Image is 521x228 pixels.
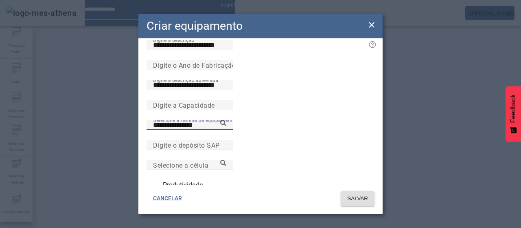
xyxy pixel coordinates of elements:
[341,191,374,206] button: SALVAR
[153,195,182,203] span: CANCELAR
[153,37,194,42] mat-label: Digite a descrição
[347,195,368,203] span: SALVAR
[153,161,208,169] mat-label: Selecione a célula
[510,94,517,123] span: Feedback
[153,160,226,170] input: Number
[153,77,219,82] mat-label: Digite a descrição abreviada
[153,120,226,130] input: Number
[506,86,521,142] button: Feedback - Mostrar pesquisa
[153,101,215,109] mat-label: Digite a Capacidade
[147,191,188,206] button: CANCELAR
[161,180,203,190] label: Produtividade
[147,17,243,35] h2: Criar equipamento
[153,141,220,149] mat-label: Digite o depósito SAP
[153,117,236,122] mat-label: Selecione a família de equipamento
[153,61,236,69] mat-label: Digite o Ano de Fabricação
